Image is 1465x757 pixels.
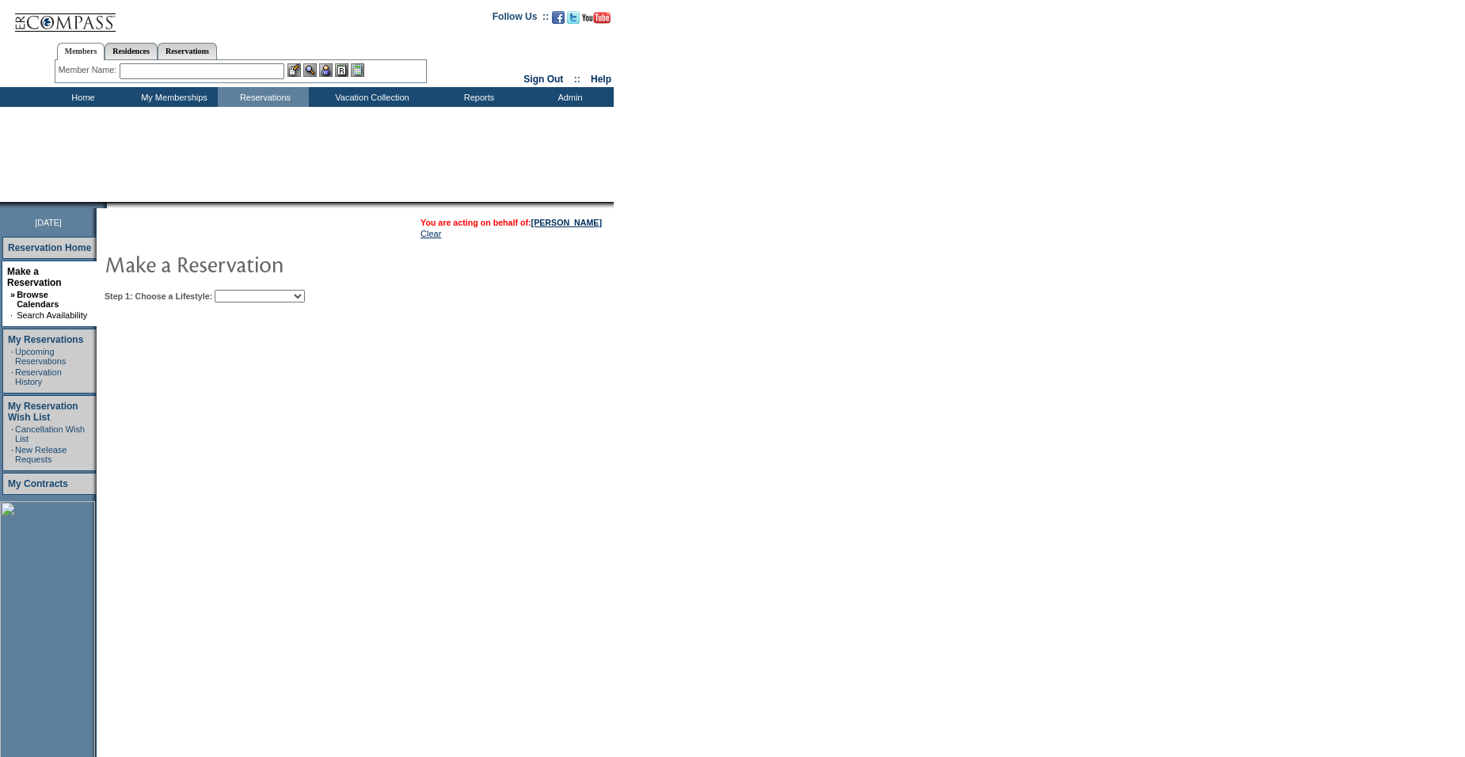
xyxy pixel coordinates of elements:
img: Subscribe to our YouTube Channel [582,12,611,24]
img: promoShadowLeftCorner.gif [101,202,107,208]
td: Follow Us :: [493,10,549,29]
a: Cancellation Wish List [15,424,85,443]
a: My Reservation Wish List [8,401,78,423]
a: Help [591,74,611,85]
a: My Contracts [8,478,68,489]
a: [PERSON_NAME] [531,218,602,227]
div: Member Name: [59,63,120,77]
td: Vacation Collection [309,87,432,107]
img: View [303,63,317,77]
img: b_calculator.gif [351,63,364,77]
td: Reservations [218,87,309,107]
td: Admin [523,87,614,107]
img: Follow us on Twitter [567,11,580,24]
span: [DATE] [35,218,62,227]
span: :: [574,74,580,85]
a: Subscribe to our YouTube Channel [582,16,611,25]
a: Upcoming Reservations [15,347,66,366]
a: Become our fan on Facebook [552,16,565,25]
a: Members [57,43,105,60]
img: blank.gif [107,202,108,208]
a: New Release Requests [15,445,67,464]
a: Reservation Home [8,242,91,253]
a: Reservations [158,43,217,59]
td: · [11,347,13,366]
td: My Memberships [127,87,218,107]
td: · [11,445,13,464]
td: Reports [432,87,523,107]
a: My Reservations [8,334,83,345]
span: You are acting on behalf of: [420,218,602,227]
td: · [11,367,13,386]
a: Search Availability [17,310,87,320]
img: Reservations [335,63,348,77]
td: · [10,310,15,320]
img: pgTtlMakeReservation.gif [105,248,421,280]
a: Residences [105,43,158,59]
a: Follow us on Twitter [567,16,580,25]
img: Become our fan on Facebook [552,11,565,24]
td: Home [36,87,127,107]
img: b_edit.gif [287,63,301,77]
b: » [10,290,15,299]
a: Sign Out [523,74,563,85]
b: Step 1: Choose a Lifestyle: [105,291,212,301]
a: Make a Reservation [7,266,62,288]
a: Clear [420,229,441,238]
img: Impersonate [319,63,333,77]
a: Reservation History [15,367,62,386]
a: Browse Calendars [17,290,59,309]
td: · [11,424,13,443]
